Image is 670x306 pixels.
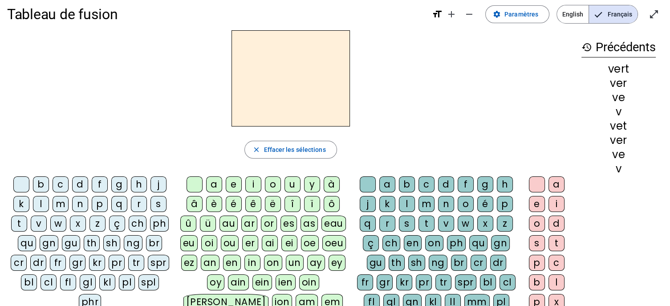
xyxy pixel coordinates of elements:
div: au [219,216,238,232]
div: à [324,176,340,192]
div: j [360,196,376,212]
div: tr [435,274,451,290]
div: on [264,255,282,271]
div: ien [276,274,296,290]
div: u [284,176,300,192]
div: eau [321,216,346,232]
div: v [581,106,656,117]
div: ph [447,235,466,251]
div: t [418,216,434,232]
div: oy [207,274,224,290]
div: ch [129,216,146,232]
div: bl [480,274,496,290]
div: r [379,216,395,232]
div: ver [581,135,656,146]
div: k [379,196,395,212]
div: ü [200,216,216,232]
div: sh [408,255,425,271]
div: o [265,176,281,192]
div: gn [491,235,510,251]
div: th [84,235,100,251]
div: fr [50,255,66,271]
div: î [284,196,300,212]
div: v [31,216,47,232]
div: k [13,196,29,212]
div: ain [228,274,249,290]
div: g [111,176,127,192]
div: l [33,196,49,212]
h3: Précédents [581,37,656,57]
button: Entrer en plein écran [645,5,663,23]
div: qu [18,235,36,251]
div: oin [299,274,320,290]
div: ein [252,274,272,290]
div: en [223,255,241,271]
button: Paramètres [485,5,549,23]
div: ey [329,255,345,271]
div: un [286,255,304,271]
div: n [72,196,88,212]
div: cr [11,255,27,271]
div: qu [469,235,487,251]
div: b [33,176,49,192]
div: r [131,196,147,212]
div: pr [416,274,432,290]
div: sh [103,235,120,251]
div: ve [581,92,656,103]
div: spr [455,274,476,290]
div: c [53,176,69,192]
div: g [477,176,493,192]
div: fr [357,274,373,290]
div: as [300,216,318,232]
div: gn [40,235,58,251]
div: ë [265,196,281,212]
div: h [131,176,147,192]
div: è [206,196,222,212]
div: gl [80,274,96,290]
div: dr [30,255,46,271]
button: Effacer les sélections [244,141,337,159]
div: â [187,196,203,212]
mat-icon: format_size [432,9,443,20]
div: br [451,255,467,271]
div: i [548,196,564,212]
div: l [548,274,564,290]
div: j [150,176,166,192]
div: ver [581,78,656,89]
div: a [379,176,395,192]
div: t [11,216,27,232]
div: s [150,196,166,212]
div: ai [262,235,278,251]
div: z [497,216,513,232]
div: b [529,274,545,290]
div: d [548,216,564,232]
mat-icon: add [446,9,457,20]
div: c [418,176,434,192]
div: p [92,196,108,212]
div: tr [128,255,144,271]
div: p [529,255,545,271]
div: on [425,235,443,251]
div: ez [181,255,197,271]
div: pr [109,255,125,271]
div: spl [138,274,159,290]
div: gr [377,274,393,290]
div: kl [99,274,115,290]
span: Effacer les sélections [264,144,325,155]
div: pl [119,274,135,290]
div: cl [41,274,57,290]
span: Paramètres [504,9,538,20]
div: ch [382,235,400,251]
mat-icon: history [581,42,592,53]
div: y [304,176,320,192]
div: z [89,216,106,232]
div: ay [307,255,325,271]
div: c [548,255,564,271]
div: ô [324,196,340,212]
div: er [242,235,258,251]
div: x [70,216,86,232]
div: é [477,196,493,212]
div: x [477,216,493,232]
mat-icon: open_in_full [649,9,659,20]
div: cr [471,255,487,271]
